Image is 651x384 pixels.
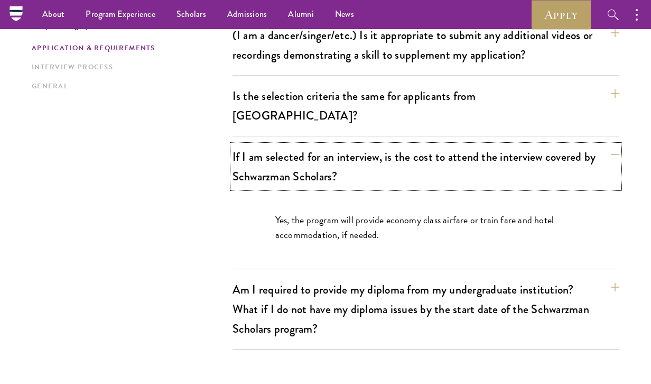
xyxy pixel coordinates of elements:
button: (I am a dancer/singer/etc.) Is it appropriate to submit any additional videos or recordings demon... [232,23,619,67]
button: If I am selected for an interview, is the cost to attend the interview covered by Schwarzman Scho... [232,145,619,188]
p: Yes, the program will provide economy class airfare or train fare and hotel accommodation, if nee... [275,213,576,242]
a: Application & Requirements [32,43,226,54]
p: Jump to category: [32,20,232,30]
button: Is the selection criteria the same for applicants from [GEOGRAPHIC_DATA]? [232,84,619,127]
a: Interview Process [32,62,226,73]
button: Am I required to provide my diploma from my undergraduate institution? What if I do not have my d... [232,278,619,341]
a: General [32,81,226,92]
